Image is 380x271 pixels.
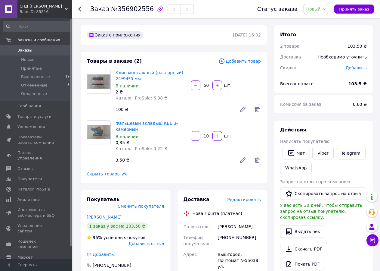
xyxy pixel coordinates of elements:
span: Редактировать [227,197,261,202]
span: Удалить [254,156,261,164]
span: 1 [72,57,74,62]
span: Товары и услуги [17,114,51,119]
span: Покупатели [17,176,42,182]
span: Удалить [254,106,261,113]
button: Чат [283,147,310,159]
div: 0,35 ₴ [116,140,186,146]
a: Печать PDF [280,258,325,270]
span: Получатель [184,224,210,229]
span: Выполненные [21,74,50,80]
a: Viber [312,147,333,159]
span: 6.60 ₴ [353,102,367,107]
span: Кошелек компании [17,239,56,250]
span: Отзывы [17,166,33,172]
div: шт. [223,82,232,88]
span: Инструменты вебмастера и SEO [17,207,56,218]
span: Принять заказ [339,7,369,11]
span: Всего к оплате [280,81,314,86]
span: Сменить покупателя [118,204,164,209]
span: Действия [280,127,306,133]
span: 1941 [65,74,74,80]
span: Аналитика [17,197,40,202]
img: Клин монтажный (распорный) 24*94*5 мм [87,74,110,89]
span: Принятые [21,66,42,71]
a: Клин монтажный (распорный) 24*94*5 мм [116,70,183,81]
span: Сообщения [17,103,41,109]
div: 100 ₴ [113,105,234,114]
img: Фальцевый вкладыш KBE 3-камерный [87,125,110,139]
div: Вернуться назад [78,6,83,12]
span: Отмененные [21,83,47,88]
span: Заказ [90,5,109,13]
span: Адрес [184,252,197,257]
span: Управление сайтом [17,223,56,234]
span: Доставка [184,197,210,202]
div: [PERSON_NAME] [216,221,262,232]
span: В наличии [116,134,138,139]
div: 103,50 ₴ [348,43,367,49]
span: Добавить отзыв [128,241,164,246]
span: Доставка [280,55,301,59]
span: Оплаченные [21,91,47,96]
b: 103.5 ₴ [348,81,367,86]
button: Выдать чек [280,225,325,238]
span: Товары в заказе (2) [87,58,142,64]
a: Редактировать [237,154,249,166]
div: [PHONE_NUMBER] [216,232,262,249]
a: Telegram [336,147,366,159]
button: Принять заказ [334,5,374,14]
div: 3,50 ₴ [113,156,234,164]
span: №356902556 [111,5,154,13]
button: Скопировать запрос на отзыв [280,187,366,200]
div: Нова Пошта (платная) [191,210,244,216]
span: 398 [67,83,74,88]
div: Заказ с приложения [87,31,143,39]
span: Каталог ProSale: 0.22 ₴ [116,146,167,151]
button: Чат с покупателем [366,234,378,246]
span: Показатели работы компании [17,134,56,145]
span: Добавить [346,65,367,70]
a: [PERSON_NAME] [87,215,122,219]
div: [PHONE_NUMBER] [92,262,132,268]
div: Статус заказа [257,6,298,12]
time: [DATE] 16:02 [233,33,261,37]
span: 2 товара [280,44,299,49]
span: 96% [93,235,102,240]
div: Ваш ID: 85816 [20,9,72,14]
span: Покупатель [87,197,119,202]
a: Скачать PDF [280,243,327,255]
span: В наличии [116,84,138,88]
span: СПД Мельничук Юрій Сергійович [20,4,65,9]
span: Скидка [280,65,296,70]
span: Новые [21,57,34,62]
div: шт. [223,133,232,139]
span: У вас есть 30 дней, чтобы отправить запрос на отзыв покупателю, скопировав ссылку. [280,203,362,220]
div: Необходимо уточнить [314,50,370,64]
span: Комиссия за заказ [280,102,321,107]
span: Телефон получателя [184,235,209,246]
div: успешных покупок [87,235,146,241]
a: Фальцевый вкладыш KBE 3-камерный [116,121,178,132]
span: Скрыть товары [87,171,128,177]
div: 2 ₴ [116,89,186,95]
span: Запрос на отзыв про компанию [280,179,350,184]
span: Написать покупателю [280,139,329,144]
span: Маркет [17,255,33,260]
span: Панель управления [17,150,56,161]
span: 0 [72,91,74,96]
input: Поиск [3,21,74,32]
span: Итого [280,32,296,37]
span: Добавить товар [218,58,261,65]
span: Каталог ProSale [17,187,50,192]
span: 0 [72,66,74,71]
span: Уведомления [17,124,45,130]
span: Каталог ProSale: 6.38 ₴ [116,96,167,100]
span: Заказы и сообщения [17,37,60,43]
a: WhatsApp [280,162,312,174]
span: Добавить [93,252,114,257]
span: Заказы [17,48,32,53]
span: Новый [306,7,321,11]
a: Редактировать [237,103,249,115]
div: 1 заказ у вас на 103,50 ₴ [87,222,147,230]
